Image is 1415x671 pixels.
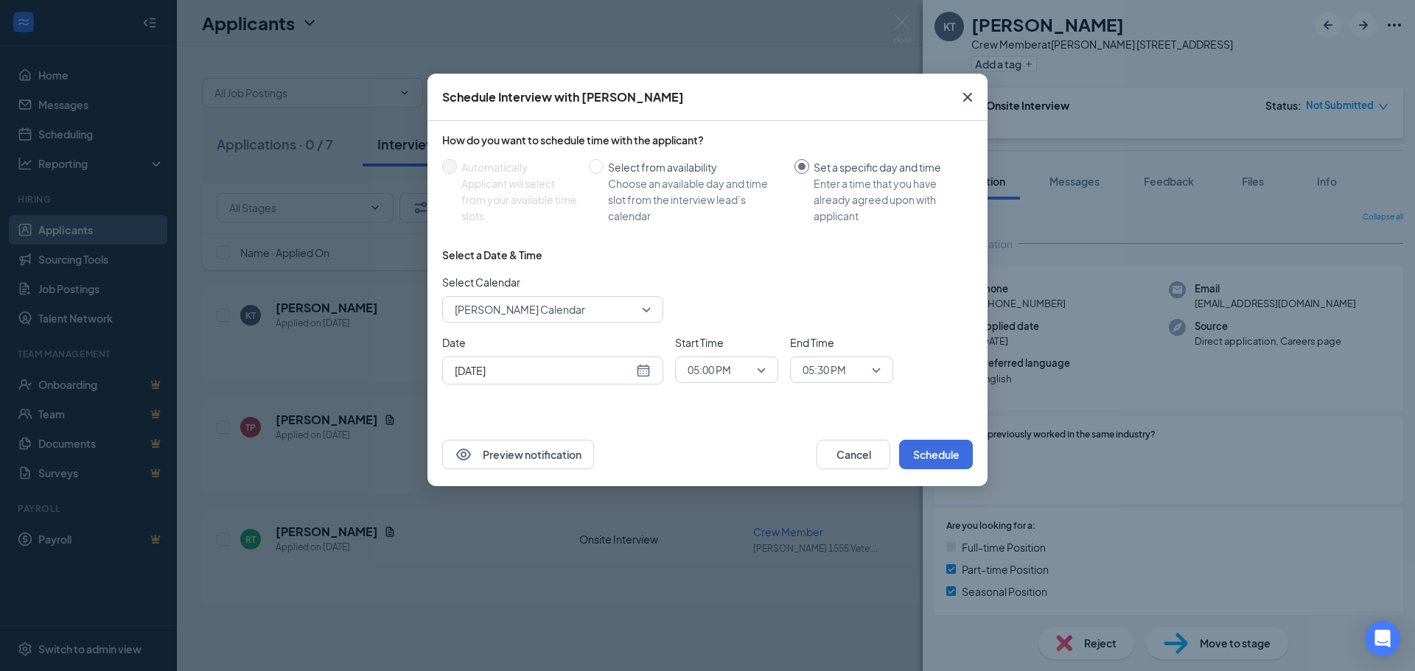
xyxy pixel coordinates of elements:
div: Choose an available day and time slot from the interview lead’s calendar [608,175,783,224]
button: Schedule [899,440,973,469]
span: 05:30 PM [803,359,846,381]
div: Automatically [461,159,577,175]
button: Close [948,74,988,121]
span: Date [442,334,663,351]
span: Start Time [675,334,778,351]
div: Set a specific day and time [814,159,961,175]
span: End Time [790,334,893,351]
button: EyePreview notification [442,440,594,469]
div: Select from availability [608,159,783,175]
div: How do you want to schedule time with the applicant? [442,133,973,147]
span: [PERSON_NAME] Calendar [455,298,585,320]
div: Applicant will select from your available time slots [461,175,577,224]
button: Cancel [817,440,890,469]
svg: Eye [455,446,472,463]
div: Select a Date & Time [442,247,542,262]
input: Sep 16, 2025 [455,362,633,379]
div: Open Intercom Messenger [1365,621,1400,656]
div: Schedule Interview with [PERSON_NAME] [442,89,684,105]
span: 05:00 PM [688,359,731,381]
svg: Cross [959,88,976,106]
div: Enter a time that you have already agreed upon with applicant [814,175,961,224]
span: Select Calendar [442,274,663,290]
